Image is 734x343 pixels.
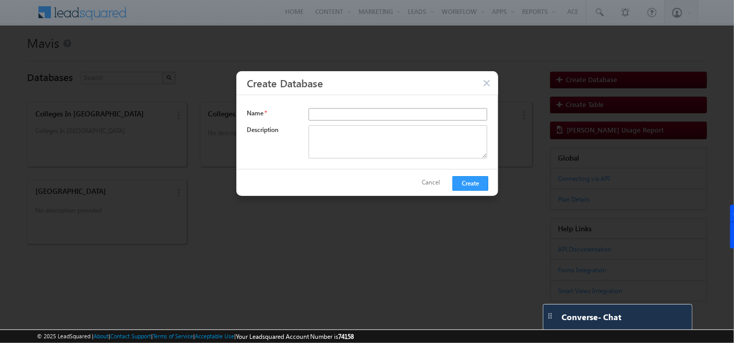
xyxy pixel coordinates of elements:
[110,333,151,339] a: Contact Support
[195,333,234,339] a: Acceptable Use
[37,332,354,341] span: © 2025 LeadSquared | | | | |
[339,333,354,340] span: 74158
[247,101,302,115] div: Description
[153,333,193,339] a: Terms of Service
[546,312,554,320] img: carter-drag
[562,312,621,322] span: Converse - Chat
[236,333,354,340] span: Your Leadsquared Account Number is
[247,84,302,98] div: Name
[414,151,448,166] button: Cancel
[452,152,488,166] button: Create
[247,49,488,68] h3: Create Database
[94,333,109,339] a: About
